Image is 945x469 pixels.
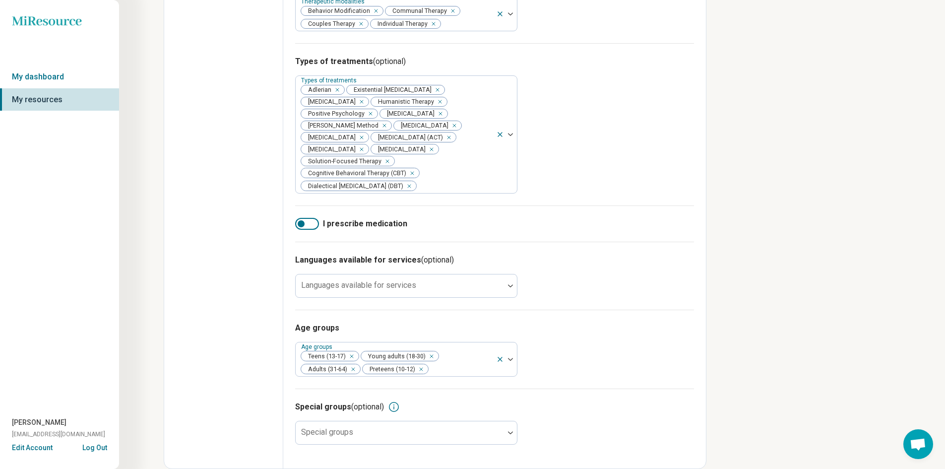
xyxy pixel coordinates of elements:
div: Open chat [903,429,933,459]
h3: Special groups [295,401,384,413]
span: Preteens (10-12) [363,364,418,374]
span: Dialectical [MEDICAL_DATA] (DBT) [301,181,406,191]
button: Log Out [82,443,107,451]
span: [PERSON_NAME] Method [301,121,381,131]
span: [PERSON_NAME] [12,417,66,428]
span: (optional) [351,402,384,411]
span: Humanistic Therapy [371,97,437,107]
span: Behavior Modification [301,6,373,16]
span: I prescribe medication [323,218,407,230]
label: Languages available for services [301,280,416,290]
span: [MEDICAL_DATA] (ACT) [371,133,446,142]
span: (optional) [421,255,454,265]
span: (optional) [373,57,406,66]
span: [EMAIL_ADDRESS][DOMAIN_NAME] [12,430,105,439]
span: [MEDICAL_DATA] [301,144,359,154]
span: Adlerian [301,85,334,95]
span: Teens (13-17) [301,351,349,361]
span: Couples Therapy [301,19,358,29]
span: Positive Psychology [301,109,368,119]
span: Cognitive Behavioral Therapy (CBT) [301,168,409,178]
h3: Languages available for services [295,254,694,266]
span: [MEDICAL_DATA] [301,133,359,142]
span: [MEDICAL_DATA] [371,144,429,154]
span: Communal Therapy [385,6,450,16]
span: [MEDICAL_DATA] [380,109,438,119]
h3: Age groups [295,322,694,334]
span: Adults (31-64) [301,364,350,374]
span: Solution-Focused Therapy [301,156,384,166]
span: Individual Therapy [371,19,431,29]
span: Existential [MEDICAL_DATA] [347,85,435,95]
label: Age groups [301,343,334,350]
h3: Types of treatments [295,56,694,67]
button: Edit Account [12,443,53,453]
label: Types of treatments [301,77,359,84]
span: Young adults (18-30) [361,351,429,361]
label: Special groups [301,427,353,437]
span: [MEDICAL_DATA] [301,97,359,107]
span: [MEDICAL_DATA] [394,121,451,131]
